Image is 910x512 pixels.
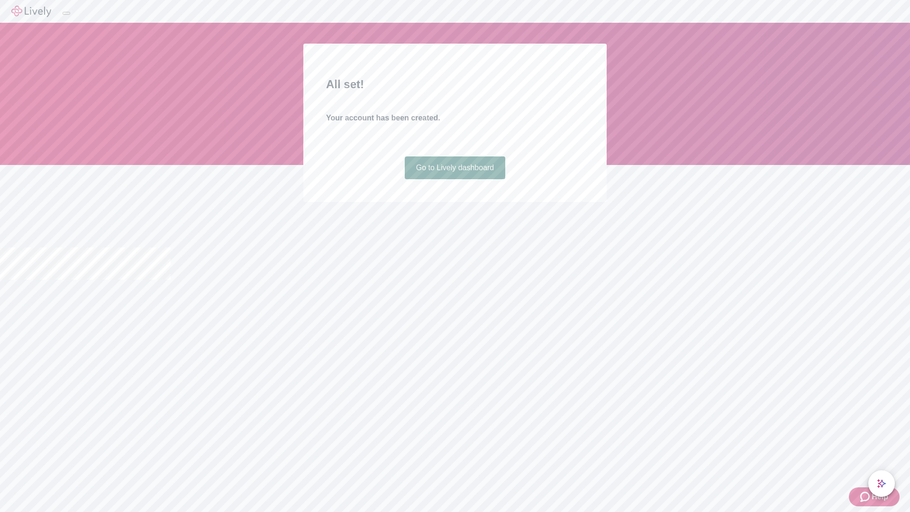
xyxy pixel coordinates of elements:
[849,487,900,506] button: Zendesk support iconHelp
[868,470,895,497] button: chat
[326,112,584,124] h4: Your account has been created.
[326,76,584,93] h2: All set!
[63,12,70,15] button: Log out
[860,491,872,503] svg: Zendesk support icon
[872,491,888,503] span: Help
[405,156,506,179] a: Go to Lively dashboard
[11,6,51,17] img: Lively
[877,479,886,488] svg: Lively AI Assistant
